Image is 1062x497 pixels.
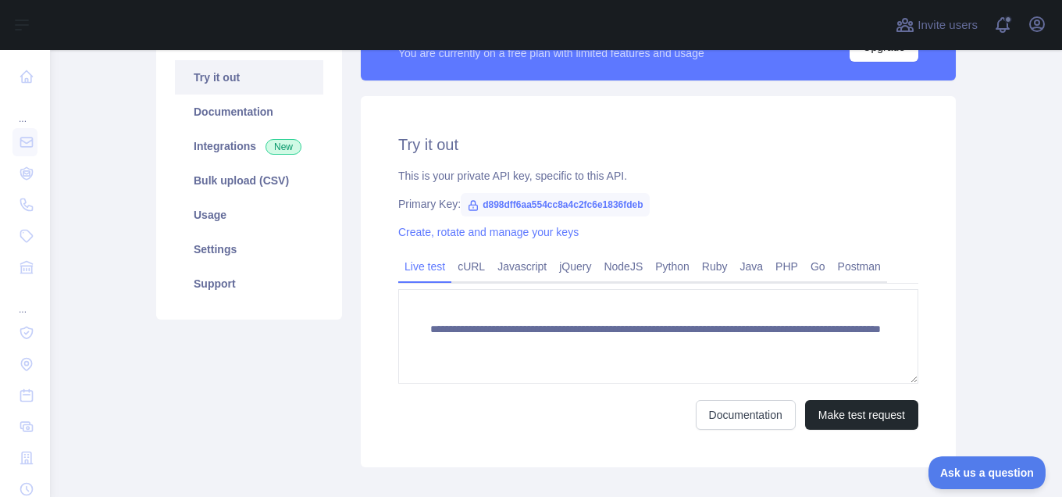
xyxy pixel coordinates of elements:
a: Python [649,254,696,279]
div: You are currently on a free plan with limited features and usage [398,45,704,61]
a: PHP [769,254,804,279]
a: Documentation [696,400,796,430]
a: Try it out [175,60,323,95]
span: Invite users [918,16,978,34]
span: d898dff6aa554cc8a4c2fc6e1836fdeb [461,193,649,216]
a: Settings [175,232,323,266]
a: Java [734,254,770,279]
a: Ruby [696,254,734,279]
a: NodeJS [597,254,649,279]
a: jQuery [553,254,597,279]
div: ... [12,94,37,125]
a: Go [804,254,832,279]
a: cURL [451,254,491,279]
a: Javascript [491,254,553,279]
div: Primary Key: [398,196,918,212]
h2: Try it out [398,134,918,156]
button: Make test request [805,400,918,430]
div: This is your private API key, specific to this API. [398,168,918,184]
a: Create, rotate and manage your keys [398,226,579,238]
a: Integrations New [175,129,323,163]
a: Bulk upload (CSV) [175,163,323,198]
a: Support [175,266,323,301]
a: Documentation [175,95,323,129]
span: New [265,139,301,155]
button: Invite users [893,13,981,38]
div: ... [12,284,37,316]
a: Postman [832,254,887,279]
iframe: Toggle Customer Support [928,456,1046,489]
a: Live test [398,254,451,279]
a: Usage [175,198,323,232]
